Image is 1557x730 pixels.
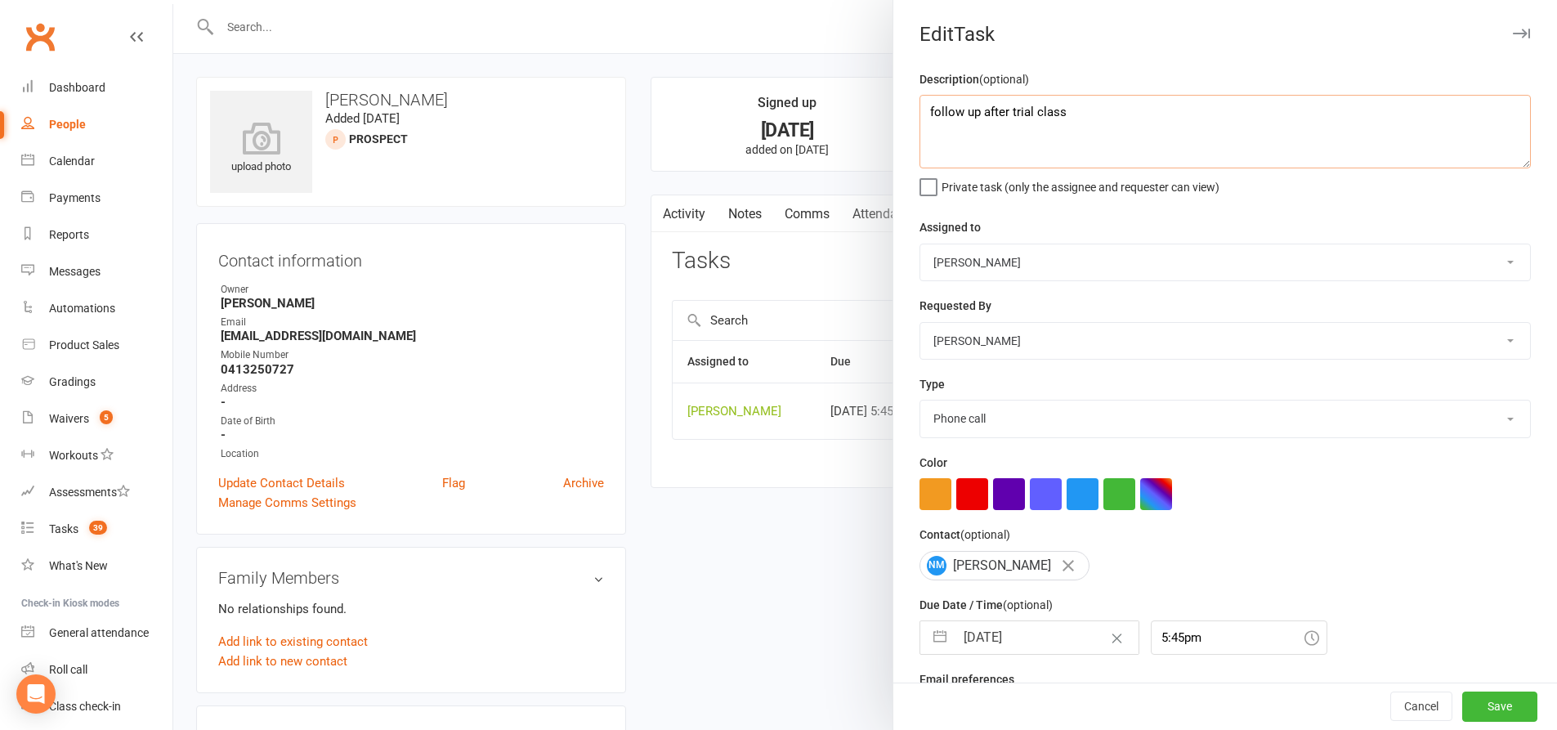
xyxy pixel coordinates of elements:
a: What's New [21,548,172,584]
small: (optional) [960,528,1010,541]
a: Class kiosk mode [21,688,172,725]
a: Waivers 5 [21,401,172,437]
div: Workouts [49,449,98,462]
a: People [21,106,172,143]
span: NM [927,556,946,575]
a: Reports [21,217,172,253]
div: Class check-in [49,700,121,713]
div: Roll call [49,663,87,676]
label: Email preferences [919,670,1014,688]
label: Contact [919,526,1010,544]
label: Color [919,454,947,472]
a: Automations [21,290,172,327]
a: Tasks 39 [21,511,172,548]
div: Calendar [49,155,95,168]
div: Messages [49,265,101,278]
div: Payments [49,191,101,204]
a: Roll call [21,652,172,688]
a: Gradings [21,364,172,401]
div: Waivers [49,412,89,425]
a: Messages [21,253,172,290]
div: Automations [49,302,115,315]
div: [PERSON_NAME] [919,551,1089,580]
button: Clear Date [1103,622,1131,653]
a: Product Sales [21,327,172,364]
a: Calendar [21,143,172,180]
textarea: follow up after trial class [919,95,1531,168]
label: Description [919,70,1029,88]
div: Edit Task [893,23,1557,46]
small: (optional) [1003,598,1053,611]
button: Cancel [1390,692,1452,722]
label: Assigned to [919,218,981,236]
div: Dashboard [49,81,105,94]
a: Dashboard [21,69,172,106]
a: Clubworx [20,16,60,57]
div: What's New [49,559,108,572]
div: Assessments [49,486,130,499]
div: Product Sales [49,338,119,352]
label: Due Date / Time [919,596,1053,614]
div: Reports [49,228,89,241]
div: Open Intercom Messenger [16,674,56,714]
div: Tasks [49,522,78,535]
label: Type [919,375,945,393]
a: General attendance kiosk mode [21,615,172,652]
div: Gradings [49,375,96,388]
div: People [49,118,86,131]
a: Assessments [21,474,172,511]
small: (optional) [979,73,1029,86]
span: 39 [89,521,107,535]
span: Private task (only the assignee and requester can view) [942,175,1219,194]
span: 5 [100,410,113,424]
button: Save [1462,692,1537,722]
a: Payments [21,180,172,217]
div: General attendance [49,626,149,639]
label: Requested By [919,297,991,315]
a: Workouts [21,437,172,474]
